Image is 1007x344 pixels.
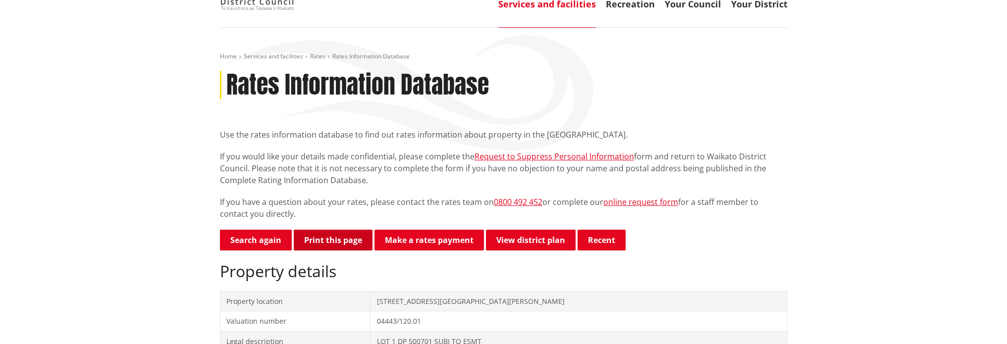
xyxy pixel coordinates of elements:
td: Valuation number [220,311,371,332]
iframe: Messenger Launcher [961,302,997,338]
a: Request to Suppress Personal Information [475,151,634,162]
a: View district plan [486,230,576,250]
p: If you have a question about your rates, please contact the rates team on or complete our for a s... [220,196,788,220]
p: Use the rates information database to find out rates information about property in the [GEOGRAPHI... [220,129,788,141]
td: [STREET_ADDRESS][GEOGRAPHIC_DATA][PERSON_NAME] [371,291,787,311]
td: 04443/120.01 [371,311,787,332]
p: If you would like your details made confidential, please complete the form and return to Waikato ... [220,150,788,186]
a: Services and facilities [244,52,303,60]
h2: Property details [220,262,788,281]
h1: Rates Information Database [226,71,489,99]
a: Make a rates payment [374,230,484,250]
a: 0800 492 452 [494,197,542,207]
a: Search again [220,230,292,250]
a: Rates [310,52,325,60]
nav: breadcrumb [220,52,788,61]
a: Home [220,52,237,60]
a: online request form [603,197,678,207]
td: Property location [220,291,371,311]
span: Rates Information Database [332,52,410,60]
button: Print this page [294,230,372,250]
button: Recent [578,230,626,250]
